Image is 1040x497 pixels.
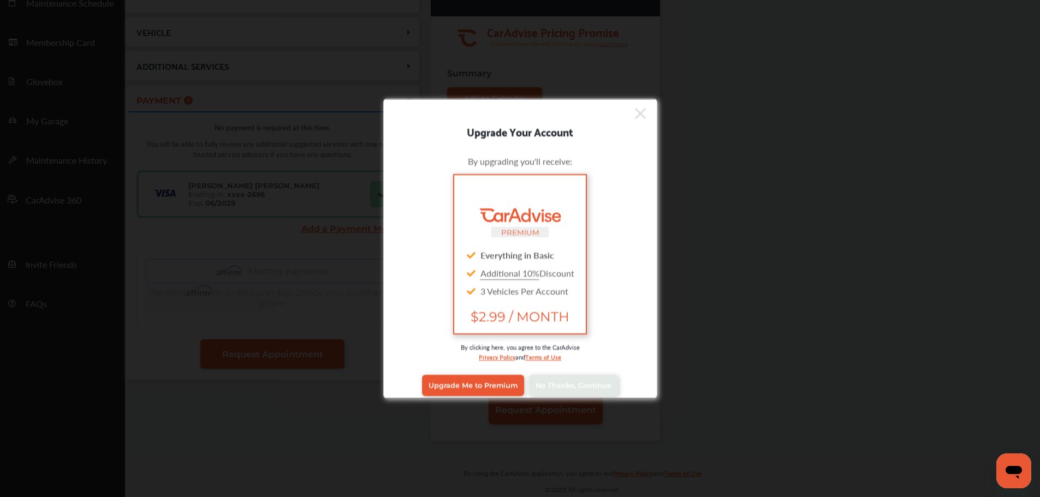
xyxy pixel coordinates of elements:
[384,122,657,140] div: Upgrade Your Account
[400,154,640,167] div: By upgrading you'll receive:
[501,227,539,236] small: PREMIUM
[463,282,577,300] div: 3 Vehicles Per Account
[480,266,539,279] u: Additional 10%
[479,351,515,361] a: Privacy Policy
[480,266,574,279] span: Discount
[529,375,618,396] a: No Thanks, Continue
[480,248,554,261] strong: Everything in Basic
[463,308,577,324] span: $2.99 / MONTH
[429,381,518,390] span: Upgrade Me to Premium
[536,381,611,390] span: No Thanks, Continue
[996,453,1031,488] iframe: Button to launch messaging window
[422,375,524,396] a: Upgrade Me to Premium
[525,351,561,361] a: Terms of Use
[400,342,640,372] div: By clicking here, you agree to the CarAdvise and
